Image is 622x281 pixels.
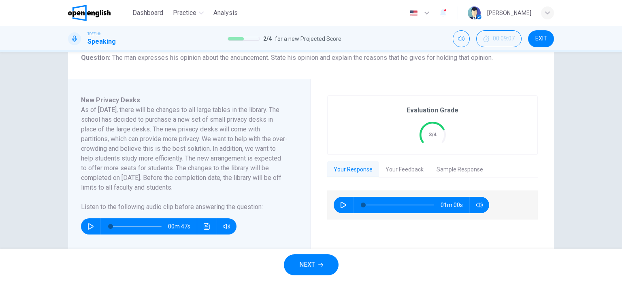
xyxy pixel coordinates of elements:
[409,10,419,16] img: en
[81,53,541,63] h6: Question :
[81,202,288,212] h6: Listen to the following audio clip before answering the question :
[327,161,538,178] div: basic tabs example
[535,36,547,42] span: EXIT
[132,8,163,18] span: Dashboard
[284,254,339,275] button: NEXT
[476,30,522,47] div: Hide
[129,6,166,20] button: Dashboard
[528,30,554,47] button: EXIT
[81,96,140,104] span: New Privacy Desks
[170,6,207,20] button: Practice
[210,6,241,20] button: Analysis
[213,8,238,18] span: Analysis
[68,5,111,21] img: OpenEnglish logo
[112,54,493,61] span: The man expresses his opinion about the anouncement. State his opinion and explain the reasons th...
[468,6,481,19] img: Profile picture
[476,30,522,47] button: 00:09:07
[487,8,531,18] div: [PERSON_NAME]
[87,37,116,46] h1: Speaking
[87,31,100,37] span: TOEFL®
[68,5,129,21] a: OpenEnglish logo
[299,259,315,270] span: NEXT
[407,106,458,115] h6: Evaluation Grade
[200,218,213,235] button: Click to see the audio transcription
[168,218,197,235] span: 00m 47s
[379,161,430,178] button: Your Feedback
[429,131,437,137] text: 3/4
[430,161,490,178] button: Sample Response
[263,34,272,44] span: 2 / 4
[327,161,379,178] button: Your Response
[81,105,288,192] h6: As of [DATE], there will be changes to all large tables in the library. The school has decided to...
[441,197,469,213] span: 01m 00s
[275,34,341,44] span: for a new Projected Score
[453,30,470,47] div: Mute
[173,8,196,18] span: Practice
[493,36,515,42] span: 00:09:07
